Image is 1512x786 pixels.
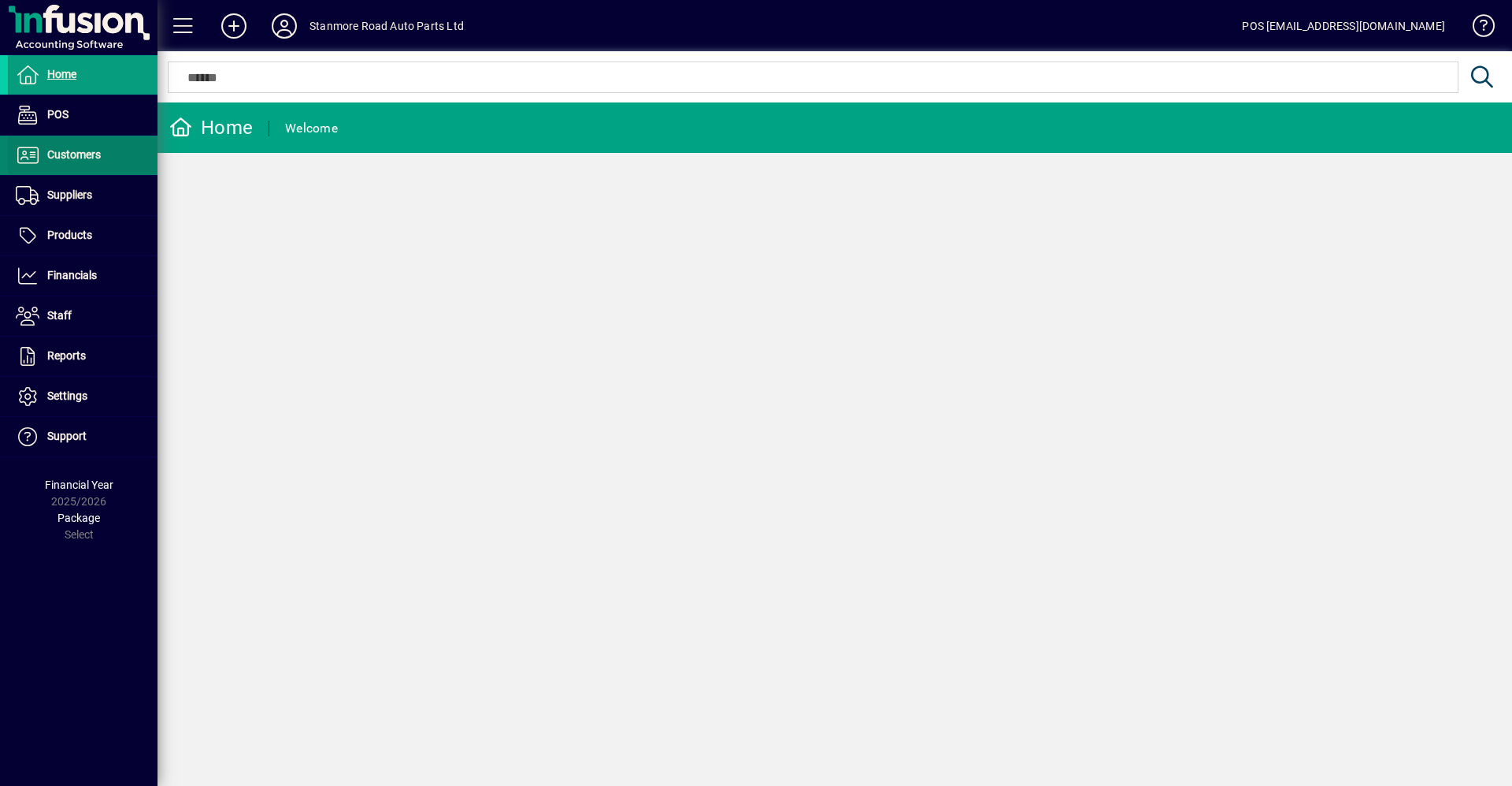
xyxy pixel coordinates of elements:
button: Profile [259,12,309,40]
a: Financials [8,256,157,296]
a: Customers [8,136,157,175]
span: Suppliers [47,188,92,201]
span: Home [47,68,76,80]
a: Support [8,417,157,456]
a: Suppliers [8,176,157,215]
div: Home [169,115,253,140]
div: Welcome [285,116,338,141]
a: Knowledge Base [1461,3,1492,54]
span: Financial Year [45,479,113,491]
a: Staff [8,296,157,336]
span: Staff [47,309,72,322]
span: Products [47,229,92,241]
a: POS [8,95,157,135]
span: Reports [47,349,86,362]
a: Settings [8,377,157,416]
span: Settings [47,389,87,402]
a: Products [8,216,157,255]
span: Financials [47,269,97,281]
span: Support [47,430,87,442]
div: Stanmore Road Auto Parts Ltd [309,13,464,39]
span: Customers [47,148,101,161]
div: POS [EMAIL_ADDRESS][DOMAIN_NAME] [1242,13,1445,39]
button: Add [209,12,259,40]
a: Reports [8,337,157,376]
span: POS [47,108,69,121]
span: Package [57,512,100,524]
